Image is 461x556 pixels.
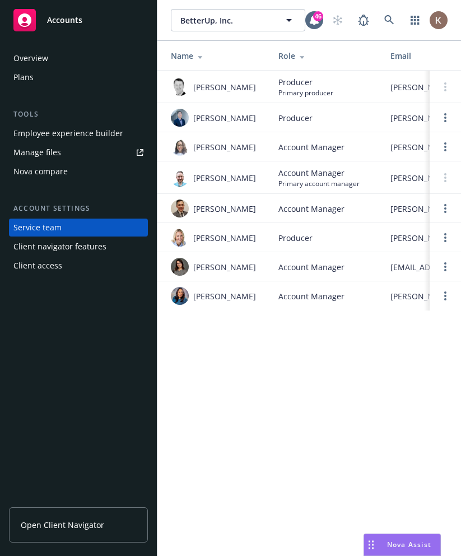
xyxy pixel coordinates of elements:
span: Account Manager [278,203,344,215]
span: Producer [278,76,333,88]
div: Overview [13,49,48,67]
a: Open options [439,260,452,274]
div: Nova compare [13,163,68,180]
a: Manage files [9,143,148,161]
img: photo [171,258,189,276]
div: Name [171,50,260,62]
span: [PERSON_NAME] [193,261,256,273]
span: [PERSON_NAME] [193,290,256,302]
img: photo [171,200,189,217]
span: Primary account manager [278,179,360,188]
span: Nova Assist [387,540,431,549]
a: Client navigator features [9,238,148,256]
div: 46 [313,11,323,21]
span: [PERSON_NAME] [193,172,256,184]
span: Account Manager [278,141,344,153]
span: Producer [278,112,313,124]
img: photo [171,109,189,127]
a: Open options [439,202,452,215]
div: Client navigator features [13,238,106,256]
a: Open options [439,140,452,154]
div: Role [278,50,372,62]
a: Search [378,9,401,31]
a: Client access [9,257,148,275]
a: Open options [439,111,452,124]
span: [PERSON_NAME] [193,112,256,124]
a: Service team [9,219,148,237]
span: [PERSON_NAME] [193,203,256,215]
span: Accounts [47,16,82,25]
a: Report a Bug [352,9,375,31]
div: Client access [13,257,62,275]
div: Manage files [13,143,61,161]
div: Account settings [9,203,148,214]
img: photo [171,138,189,156]
img: photo [171,78,189,96]
span: [PERSON_NAME] [193,232,256,244]
button: BetterUp, Inc. [171,9,305,31]
a: Open options [439,231,452,244]
span: Account Manager [278,290,344,302]
div: Tools [9,109,148,120]
span: [PERSON_NAME] [193,81,256,93]
div: Drag to move [364,534,378,555]
div: Service team [13,219,62,237]
div: Plans [13,68,34,86]
span: [PERSON_NAME] [193,141,256,153]
img: photo [171,169,189,187]
img: photo [171,287,189,305]
a: Employee experience builder [9,124,148,142]
span: Account Manager [278,167,360,179]
a: Overview [9,49,148,67]
div: Employee experience builder [13,124,123,142]
a: Nova compare [9,163,148,180]
span: Open Client Navigator [21,519,104,531]
span: BetterUp, Inc. [180,15,272,26]
a: Plans [9,68,148,86]
img: photo [171,229,189,247]
span: Producer [278,232,313,244]
a: Open options [439,289,452,303]
a: Accounts [9,4,148,36]
a: Start snowing [327,9,349,31]
button: Nova Assist [364,534,441,556]
span: Primary producer [278,88,333,98]
span: Account Manager [278,261,344,273]
a: Switch app [404,9,426,31]
img: photo [430,11,448,29]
